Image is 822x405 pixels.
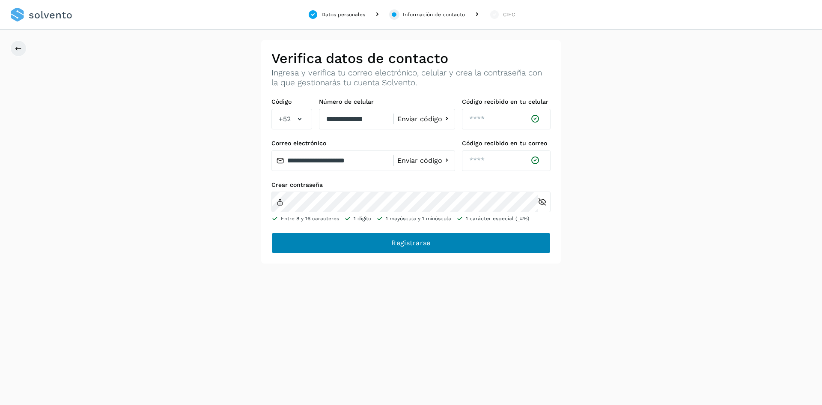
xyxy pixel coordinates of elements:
span: Registrarse [391,238,430,248]
div: CIEC [503,11,515,18]
label: Código recibido en tu celular [462,98,551,105]
li: 1 dígito [344,215,371,222]
button: Registrarse [271,233,551,253]
label: Código recibido en tu correo [462,140,551,147]
label: Correo electrónico [271,140,455,147]
li: 1 carácter especial (_#%) [456,215,529,222]
label: Crear contraseña [271,181,551,189]
span: +52 [279,114,291,124]
h2: Verifica datos de contacto [271,50,551,66]
span: Enviar código [397,157,442,164]
label: Código [271,98,312,105]
div: Información de contacto [403,11,465,18]
label: Número de celular [319,98,455,105]
div: Datos personales [322,11,365,18]
li: Entre 8 y 16 caracteres [271,215,339,222]
span: Enviar código [397,116,442,123]
li: 1 mayúscula y 1 minúscula [376,215,451,222]
p: Ingresa y verifica tu correo electrónico, celular y crea la contraseña con la que gestionarás tu ... [271,68,551,88]
button: Enviar código [397,114,451,123]
button: Enviar código [397,156,451,165]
